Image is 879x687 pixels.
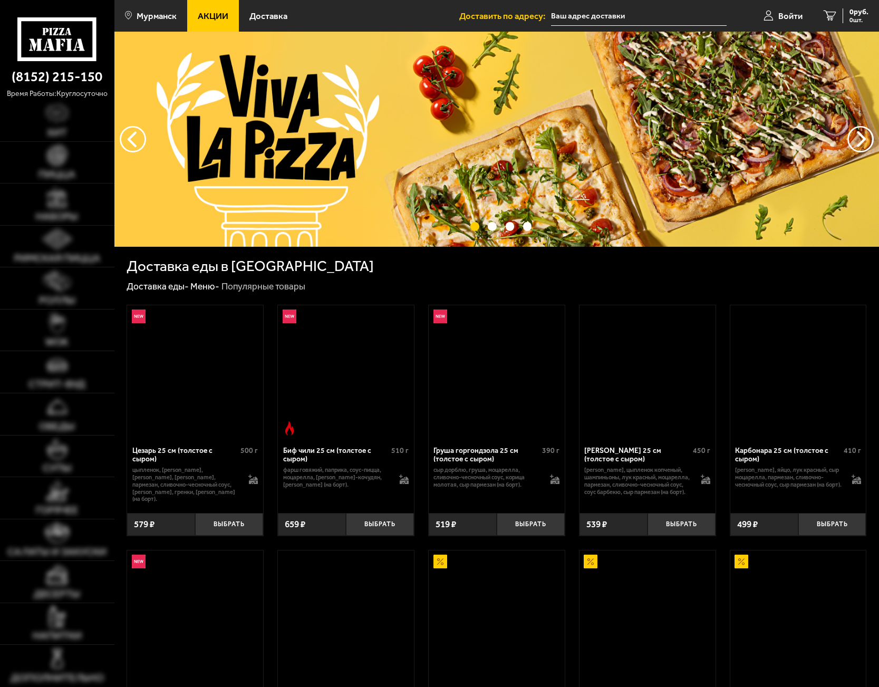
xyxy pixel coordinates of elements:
[127,259,374,274] h1: Доставка еды в [GEOGRAPHIC_DATA]
[429,305,565,439] a: НовинкаГруша горгондзола 25 см (толстое с сыром)
[28,379,85,390] span: Стрит-фуд
[436,520,456,529] span: 519 ₽
[693,446,710,455] span: 450 г
[730,305,866,439] a: Карбонара 25 см (толстое с сыром)
[14,253,100,264] span: Римская пицца
[283,421,296,435] img: Острое блюдо
[39,421,75,432] span: Обеды
[132,309,146,323] img: Новинка
[586,520,607,529] span: 539 ₽
[283,309,296,323] img: Новинка
[127,550,263,684] a: НовинкаЧикен Фреш 25 см (толстое с сыром)
[429,550,565,684] a: АкционныйТигровые креветки в кляре
[849,8,868,16] span: 0 руб.
[38,169,75,180] span: Пицца
[127,305,263,439] a: НовинкаЦезарь 25 см (толстое с сыром)
[285,520,305,529] span: 659 ₽
[798,513,866,536] button: Выбрать
[198,12,228,21] span: Акции
[459,12,551,21] span: Доставить по адресу:
[579,550,716,684] a: АкционныйДеловые люди
[39,295,75,306] span: Роллы
[283,447,389,464] div: Биф чили 25 см (толстое с сыром)
[33,631,82,641] span: Напитки
[470,222,479,231] button: точки переключения
[278,550,414,684] a: Wok сырный с цыплёнком и грибами
[584,447,690,464] div: [PERSON_NAME] 25 см (толстое с сыром)
[47,128,67,138] span: Хит
[735,447,841,464] div: Карбонара 25 см (толстое с сыром)
[36,211,78,222] span: Наборы
[523,222,532,231] button: точки переключения
[542,446,559,455] span: 390 г
[132,555,146,568] img: Новинка
[849,17,868,23] span: 0 шт.
[249,12,287,21] span: Доставка
[730,550,866,684] a: АкционныйРимские каникулы
[847,126,874,152] button: предыдущий
[120,126,146,152] button: следующий
[497,513,565,536] button: Выбрать
[127,281,189,292] a: Доставка еды-
[132,467,239,503] p: цыпленок, [PERSON_NAME], [PERSON_NAME], [PERSON_NAME], пармезан, сливочно-чесночный соус, [PERSON...
[506,222,515,231] button: точки переключения
[132,447,238,464] div: Цезарь 25 см (толстое с сыром)
[551,6,727,26] input: Ваш адрес доставки
[735,555,748,568] img: Акционный
[778,12,803,21] span: Войти
[433,555,447,568] img: Акционный
[735,467,842,489] p: [PERSON_NAME], яйцо, лук красный, сыр Моцарелла, пармезан, сливочно-чесночный соус, сыр пармезан ...
[34,589,80,599] span: Десерты
[433,447,539,464] div: Груша горгондзола 25 см (толстое с сыром)
[43,463,72,473] span: Супы
[190,281,219,292] a: Меню-
[240,446,258,455] span: 500 г
[11,673,104,683] span: Дополнительно
[137,12,177,21] span: Мурманск
[844,446,861,455] span: 410 г
[737,520,758,529] span: 499 ₽
[283,467,390,489] p: фарш говяжий, паприка, соус-пицца, моцарелла, [PERSON_NAME]-кочудян, [PERSON_NAME] (на борт).
[391,446,409,455] span: 510 г
[221,280,305,293] div: Популярные товары
[433,309,447,323] img: Новинка
[195,513,263,536] button: Выбрать
[134,520,154,529] span: 579 ₽
[584,555,597,568] img: Акционный
[648,513,716,536] button: Выбрать
[36,505,78,516] span: Горячее
[584,467,691,496] p: [PERSON_NAME], цыпленок копченый, шампиньоны, лук красный, моцарелла, пармезан, сливочно-чесночны...
[45,337,69,347] span: WOK
[579,305,716,439] a: Чикен Барбекю 25 см (толстое с сыром)
[346,513,414,536] button: Выбрать
[433,467,540,489] p: сыр дорблю, груша, моцарелла, сливочно-чесночный соус, корица молотая, сыр пармезан (на борт).
[7,547,107,557] span: Салаты и закуски
[278,305,414,439] a: НовинкаОстрое блюдоБиф чили 25 см (толстое с сыром)
[488,222,497,231] button: точки переключения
